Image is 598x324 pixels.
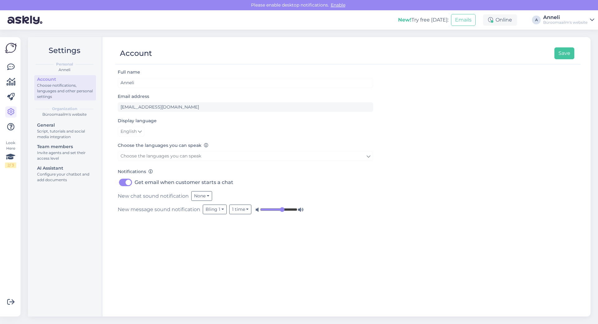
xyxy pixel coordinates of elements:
label: Get email when customer starts a chat [135,177,233,187]
label: Choose the languages you can speak [118,142,208,149]
label: Notifications [118,168,153,175]
button: 1 time [229,205,252,214]
h2: Settings [33,45,96,56]
div: Anneli [33,67,96,73]
div: General [37,122,93,128]
a: AccountChoose notifications, languages and other personal settings [34,75,96,100]
div: Look Here [5,140,16,168]
div: Script, tutorials and social media integration [37,128,93,140]
button: Emails [451,14,476,26]
div: Try free [DATE]: [398,16,448,24]
label: Display language [118,118,157,124]
button: None [191,191,212,201]
a: GeneralScript, tutorials and social media integration [34,121,96,141]
div: AI Assistant [37,165,93,172]
div: New message sound notification [118,205,373,214]
b: Organization [52,106,77,112]
a: AnneliBüroomaailm's website [543,15,594,25]
div: Anneli [543,15,587,20]
span: Choose the languages you can speak [121,153,201,159]
a: AI AssistantConfigure your chatbot and add documents [34,164,96,184]
div: New chat sound notification [118,191,373,201]
img: Askly Logo [5,42,17,54]
div: Büroomaailm's website [33,112,96,117]
div: Team members [37,143,93,150]
div: Büroomaailm's website [543,20,587,25]
b: New! [398,17,411,23]
input: Enter name [118,78,373,88]
input: Enter email [118,102,373,112]
div: Account [120,47,152,59]
a: English [118,127,145,137]
div: Configure your chatbot and add documents [37,172,93,183]
span: English [121,128,137,135]
a: Choose the languages you can speak [118,151,373,161]
b: Personal [56,61,73,67]
button: Bling 1 [203,205,227,214]
div: Invite agents and set their access level [37,150,93,161]
div: Account [37,76,93,83]
div: Choose notifications, languages and other personal settings [37,83,93,99]
div: Online [483,14,517,26]
div: A [532,16,541,24]
a: Team membersInvite agents and set their access level [34,143,96,162]
label: Full name [118,69,140,75]
label: Email address [118,93,149,100]
span: Enable [329,2,347,8]
div: 2 / 3 [5,162,16,168]
button: Save [554,47,574,59]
